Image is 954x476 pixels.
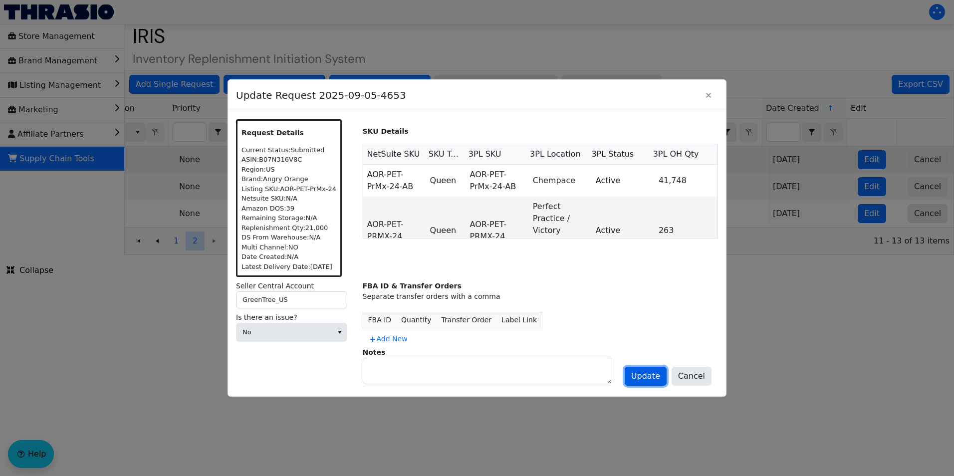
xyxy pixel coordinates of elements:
label: Notes [363,348,386,356]
span: 3PL SKU [469,148,501,160]
td: 41,748 [655,165,717,197]
div: Latest Delivery Date: [DATE] [241,262,336,272]
th: Label Link [496,312,542,328]
th: Transfer Order [437,312,497,328]
th: FBA ID [363,312,396,328]
td: AOR-PET-PRMX-24 [363,197,426,264]
div: Current Status: Submitted [241,145,336,155]
span: Cancel [678,370,705,382]
div: Separate transfer orders with a comma [363,291,718,302]
td: Queen [426,197,466,264]
span: NetSuite SKU [367,148,420,160]
td: AOR-PET-PRMX-24 [466,197,529,264]
label: Is there an issue? [236,312,355,323]
div: Region: US [241,165,336,175]
span: No [242,327,326,337]
p: Request Details [241,128,336,138]
span: 3PL Status [591,148,634,160]
div: Brand: Angry Orange [241,174,336,184]
div: Remaining Storage: N/A [241,213,336,223]
div: Amazon DOS: 39 [241,204,336,214]
span: 3PL Location [530,148,581,160]
td: AOR-PET-PrMx-24-AB [466,165,529,197]
th: Quantity [396,312,437,328]
td: Active [592,165,655,197]
td: Perfect Practice / Victory Fulfillment Center [529,197,592,264]
button: select [332,323,347,341]
label: Seller Central Account [236,281,355,291]
td: Active [592,197,655,264]
div: Date Created: N/A [241,252,336,262]
td: 263 [655,197,717,264]
span: Update Request 2025-09-05-4653 [236,83,699,108]
td: Chempace [529,165,592,197]
div: DS From Warehouse: N/A [241,233,336,242]
div: FBA ID & Transfer Orders [363,281,718,291]
div: ASIN: B07N316V8C [241,155,336,165]
button: Close [699,86,718,105]
span: SKU Type [429,148,461,160]
div: Replenishment Qty: 21,000 [241,223,336,233]
button: Cancel [672,367,712,386]
div: Netsuite SKU: N/A [241,194,336,204]
div: Listing SKU: AOR-PET-PrMx-24 [241,184,336,194]
span: 3PL OH Qty [653,148,699,160]
span: Add New [369,334,408,344]
button: Add New [363,331,414,347]
button: Update [625,367,667,386]
p: SKU Details [363,126,718,137]
td: AOR-PET-PrMx-24-AB [363,165,426,197]
td: Queen [426,165,466,197]
div: Multi Channel: NO [241,242,336,252]
span: Update [631,370,660,382]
